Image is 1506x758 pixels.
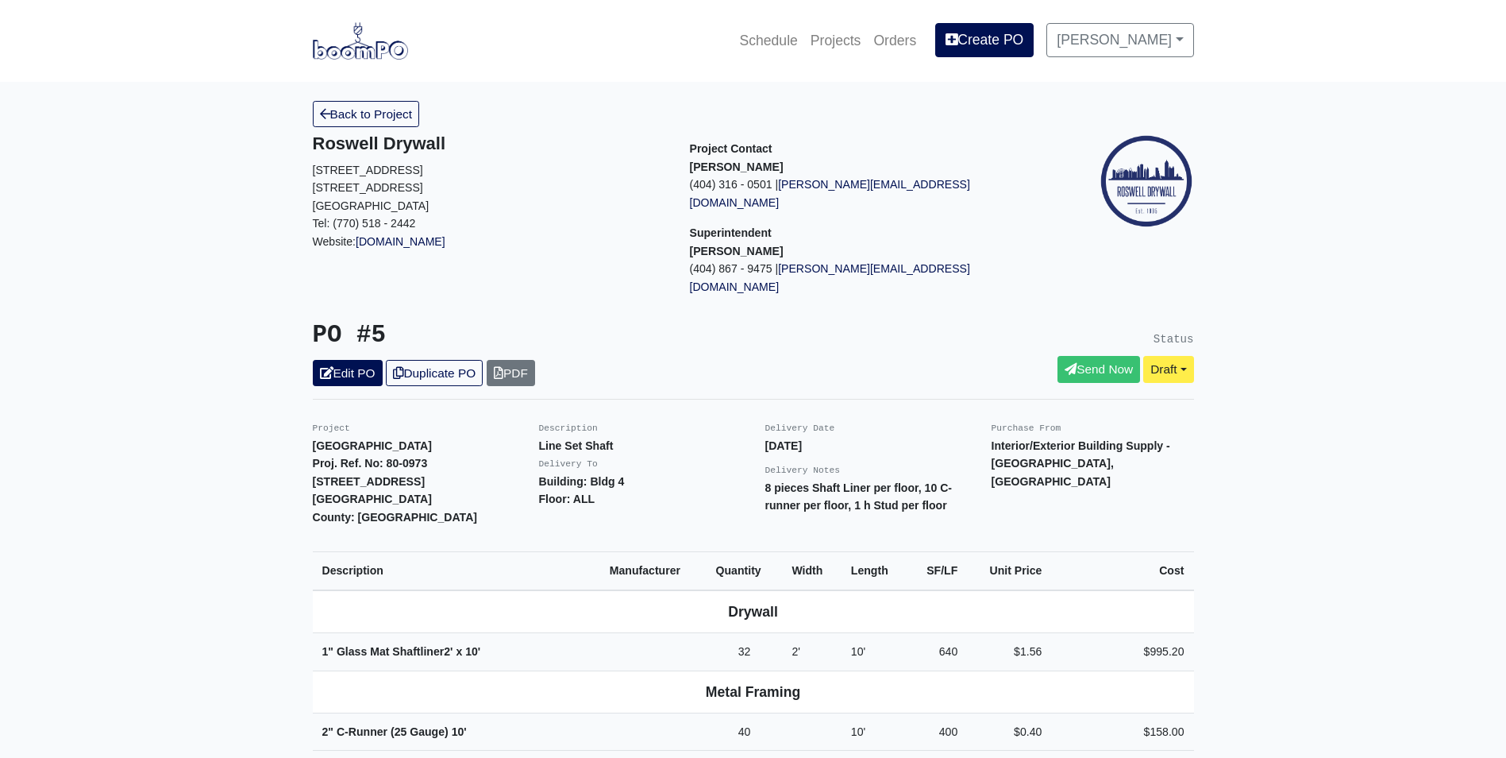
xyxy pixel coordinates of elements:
strong: 2" C-Runner (25 Gauge) [322,725,467,738]
th: SF/LF [908,552,968,590]
td: $1.56 [967,633,1051,671]
strong: County: [GEOGRAPHIC_DATA] [313,511,478,524]
strong: [PERSON_NAME] [690,245,784,257]
p: Interior/Exterior Building Supply - [GEOGRAPHIC_DATA], [GEOGRAPHIC_DATA] [992,437,1194,491]
small: Purchase From [992,423,1061,433]
a: Duplicate PO [386,360,483,386]
a: Projects [804,23,868,58]
th: Length [842,552,908,590]
strong: [GEOGRAPHIC_DATA] [313,493,432,505]
strong: Proj. Ref. No: 80-0973 [313,457,428,470]
span: 2' [444,645,453,658]
small: Status [1154,333,1194,346]
a: [PERSON_NAME][EMAIL_ADDRESS][DOMAIN_NAME] [690,178,970,209]
h3: PO #5 [313,321,741,350]
span: 10' [851,645,865,658]
th: Width [782,552,841,590]
a: [PERSON_NAME] [1046,23,1193,56]
span: 2' [792,645,800,658]
a: Orders [867,23,922,58]
strong: [PERSON_NAME] [690,160,784,173]
th: Description [313,552,600,590]
img: boomPO [313,22,408,59]
p: [GEOGRAPHIC_DATA] [313,197,666,215]
b: Metal Framing [706,684,800,700]
b: Drywall [728,604,778,620]
small: Delivery To [539,459,598,469]
td: 640 [908,633,968,671]
a: Schedule [733,23,803,58]
span: 10' [452,725,467,738]
div: Website: [313,133,666,250]
span: 10' [851,725,865,738]
a: [PERSON_NAME][EMAIL_ADDRESS][DOMAIN_NAME] [690,262,970,293]
th: Unit Price [967,552,1051,590]
th: Quantity [707,552,783,590]
p: (404) 316 - 0501 | [690,176,1043,211]
strong: Floor: ALL [539,493,595,505]
p: [STREET_ADDRESS] [313,161,666,180]
th: Cost [1051,552,1193,590]
p: [STREET_ADDRESS] [313,179,666,197]
small: Project [313,423,350,433]
a: PDF [487,360,535,386]
h5: Roswell Drywall [313,133,666,154]
strong: Building: Bldg 4 [539,475,625,488]
td: 40 [707,713,783,751]
strong: [DATE] [765,439,803,452]
td: $995.20 [1051,633,1193,671]
small: Delivery Notes [765,466,841,475]
td: $0.40 [967,713,1051,751]
p: (404) 867 - 9475 | [690,260,1043,296]
small: Delivery Date [765,423,835,433]
strong: [STREET_ADDRESS] [313,475,426,488]
strong: 1" Glass Mat Shaftliner [322,645,481,658]
strong: [GEOGRAPHIC_DATA] [313,439,432,452]
td: 32 [707,633,783,671]
th: Manufacturer [600,552,707,590]
a: Edit PO [313,360,383,386]
small: Description [539,423,598,433]
strong: Line Set Shaft [539,439,614,452]
span: Superintendent [690,226,772,239]
td: 400 [908,713,968,751]
a: [DOMAIN_NAME] [356,235,445,248]
p: Tel: (770) 518 - 2442 [313,215,666,233]
a: Draft [1143,356,1193,382]
strong: 8 pieces Shaft Liner per floor, 10 C-runner per floor, 1 h Stud per floor [765,481,953,512]
a: Back to Project [313,101,420,127]
span: Project Contact [690,142,772,155]
a: Send Now [1057,356,1140,382]
a: Create PO [935,23,1034,56]
td: $158.00 [1051,713,1193,751]
span: x [456,645,462,658]
span: 10' [465,645,480,658]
